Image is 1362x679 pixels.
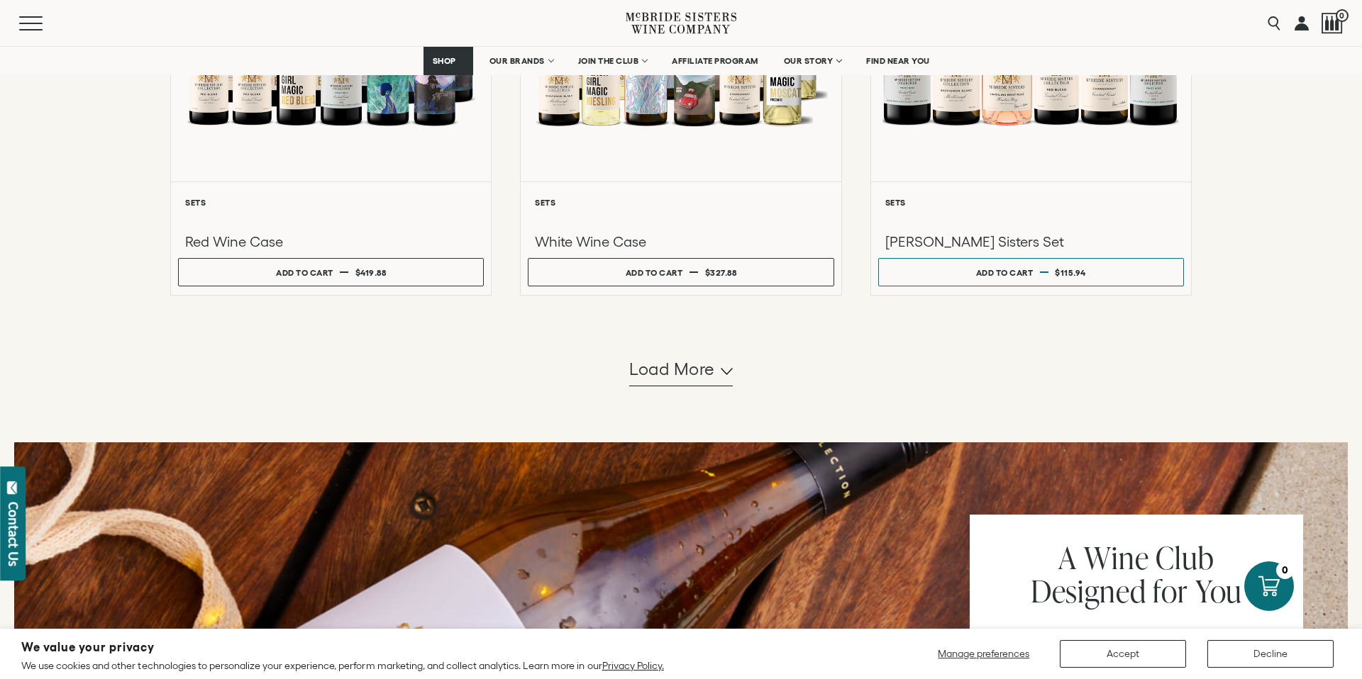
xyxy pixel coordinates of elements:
[1276,561,1294,579] div: 0
[21,641,664,653] h2: We value your privacy
[185,198,477,207] h6: Sets
[626,262,683,283] div: Add to cart
[866,56,930,66] span: FIND NEAR YOU
[1207,640,1334,668] button: Decline
[528,258,834,286] button: Add to cart $327.88
[423,47,473,75] a: SHOP
[1156,537,1214,578] span: Club
[1195,570,1243,612] span: You
[535,198,826,207] h6: Sets
[976,262,1034,283] div: Add to cart
[489,56,545,66] span: OUR BRANDS
[1055,268,1086,277] span: $115.94
[885,198,1177,207] h6: Sets
[355,268,387,277] span: $419.88
[480,47,562,75] a: OUR BRANDS
[672,56,758,66] span: AFFILIATE PROGRAM
[1084,537,1148,578] span: Wine
[629,357,715,381] span: Load more
[6,502,21,566] div: Contact Us
[784,56,834,66] span: OUR STORY
[21,659,664,672] p: We use cookies and other technologies to personalize your experience, perform marketing, and coll...
[433,56,457,66] span: SHOP
[1153,570,1188,612] span: for
[569,47,656,75] a: JOIN THE CLUB
[1336,9,1349,22] span: 0
[938,648,1029,659] span: Manage preferences
[19,16,70,30] button: Mobile Menu Trigger
[1058,537,1077,578] span: A
[857,47,939,75] a: FIND NEAR YOU
[705,268,737,277] span: $327.88
[178,258,484,286] button: Add to cart $419.88
[629,352,733,386] button: Load more
[663,47,768,75] a: AFFILIATE PROGRAM
[929,640,1039,668] button: Manage preferences
[1031,570,1146,612] span: Designed
[578,56,639,66] span: JOIN THE CLUB
[775,47,851,75] a: OUR STORY
[535,232,826,251] h3: White Wine Case
[602,660,664,671] a: Privacy Policy.
[185,232,477,251] h3: Red Wine Case
[878,258,1184,286] button: Add to cart $115.94
[276,262,333,283] div: Add to cart
[1060,640,1186,668] button: Accept
[885,232,1177,251] h3: [PERSON_NAME] Sisters Set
